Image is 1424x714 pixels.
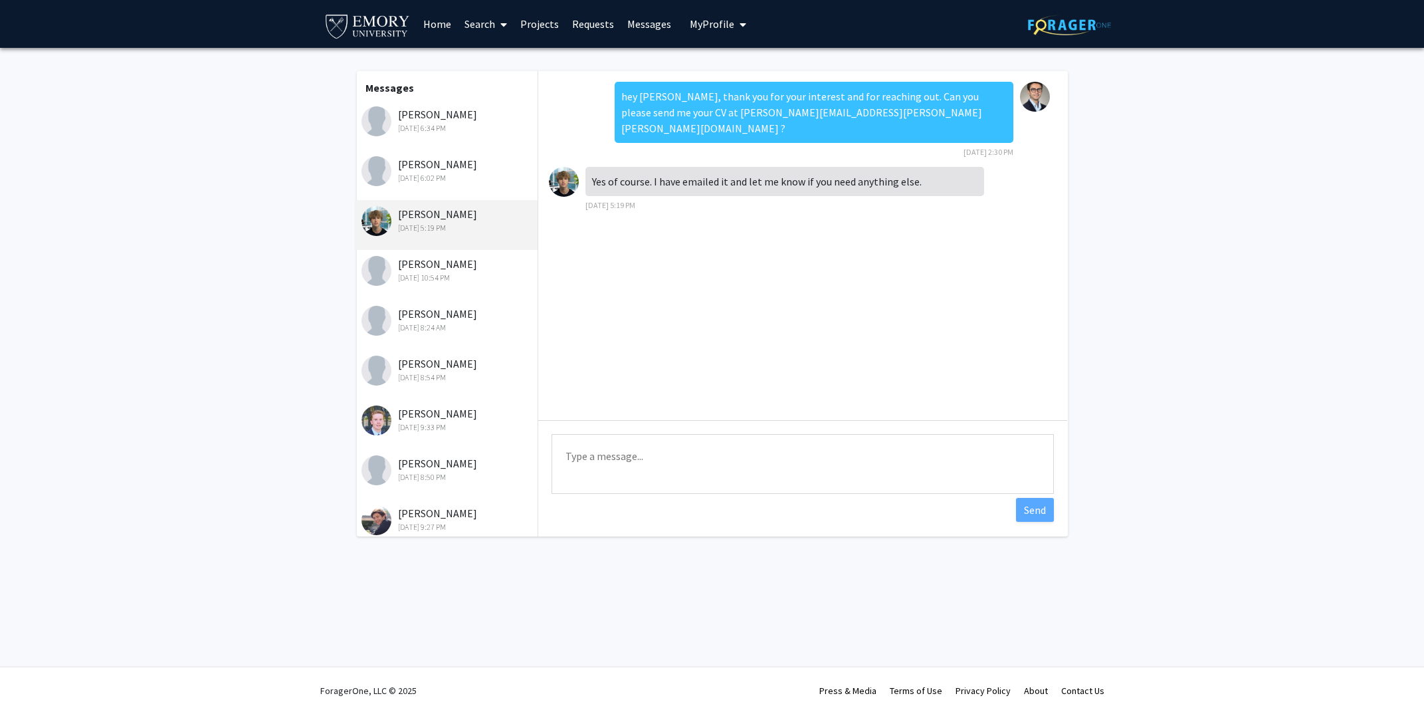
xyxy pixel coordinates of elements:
div: hey [PERSON_NAME], thank you for your interest and for reaching out. Can you please send me your ... [615,82,1013,143]
a: Projects [514,1,565,47]
div: [PERSON_NAME] [361,505,535,533]
button: Send [1016,498,1054,522]
a: Privacy Policy [956,685,1011,697]
img: Emory University Logo [324,11,412,41]
div: [DATE] 6:02 PM [361,172,535,184]
span: [DATE] 2:30 PM [964,147,1013,157]
img: Tim Yau [361,356,391,386]
img: Kelsi Mohs [361,106,391,136]
div: [DATE] 8:24 AM [361,322,535,334]
div: [PERSON_NAME] [361,455,535,483]
span: My Profile [690,17,734,31]
a: Home [417,1,458,47]
img: Khushi Agarwal [361,306,391,336]
a: Terms of Use [890,685,942,697]
div: [PERSON_NAME] [361,206,535,234]
div: Yes of course. I have emailed it and let me know if you need anything else. [585,167,984,196]
div: [DATE] 6:34 PM [361,122,535,134]
a: Press & Media [819,685,876,697]
div: [DATE] 9:27 PM [361,521,535,533]
img: ForagerOne Logo [1028,15,1111,35]
img: Nicholas Merlo [549,167,579,197]
img: Charles Bou-Nader [1020,82,1050,112]
span: [DATE] 5:19 PM [585,200,635,210]
div: [PERSON_NAME] [361,306,535,334]
div: [DATE] 8:54 PM [361,372,535,384]
textarea: Message [552,434,1054,494]
div: [PERSON_NAME] [361,406,535,433]
div: [PERSON_NAME] [361,106,535,134]
img: Rom Zuckerman [361,505,391,535]
img: Aaron Pan [361,156,391,186]
a: About [1024,685,1048,697]
img: Nicholas Merlo [361,206,391,236]
b: Messages [365,81,414,94]
div: [PERSON_NAME] [361,256,535,284]
img: Sirihansika Thadiparthi [361,455,391,485]
a: Requests [565,1,621,47]
img: John Sutton [361,406,391,435]
div: [PERSON_NAME] [361,356,535,384]
div: [DATE] 9:33 PM [361,421,535,433]
div: [DATE] 10:54 PM [361,272,535,284]
a: Search [458,1,514,47]
img: Elaine Li [361,256,391,286]
a: Contact Us [1061,685,1104,697]
div: [DATE] 8:50 PM [361,471,535,483]
div: [PERSON_NAME] [361,156,535,184]
iframe: Chat [10,654,56,704]
a: Messages [621,1,678,47]
div: [DATE] 5:19 PM [361,222,535,234]
div: ForagerOne, LLC © 2025 [320,667,417,714]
